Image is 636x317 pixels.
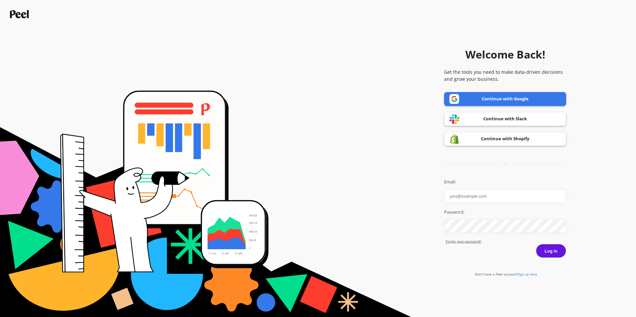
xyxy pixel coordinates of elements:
[10,10,31,18] img: Peel
[444,68,566,82] p: Get the tools you need to make data-driven decisions and grow your business.
[465,47,545,62] h1: Welcome Back!
[449,114,459,124] img: Slack logo
[444,179,566,185] label: Email:
[444,161,566,166] div: or
[449,94,459,104] img: Google logo
[475,272,537,276] a: Don't have a Peel account?Sign up here
[444,132,566,146] a: Continue with Shopify
[536,244,566,258] button: Log in
[449,134,459,144] img: Shopify logo
[444,92,566,106] a: Continue with Google
[444,189,566,203] input: you@example.com
[518,272,537,276] span: Sign up here
[444,112,566,126] a: Continue with Slack
[446,239,566,244] a: Forgot yout password?
[444,209,566,216] label: Password:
